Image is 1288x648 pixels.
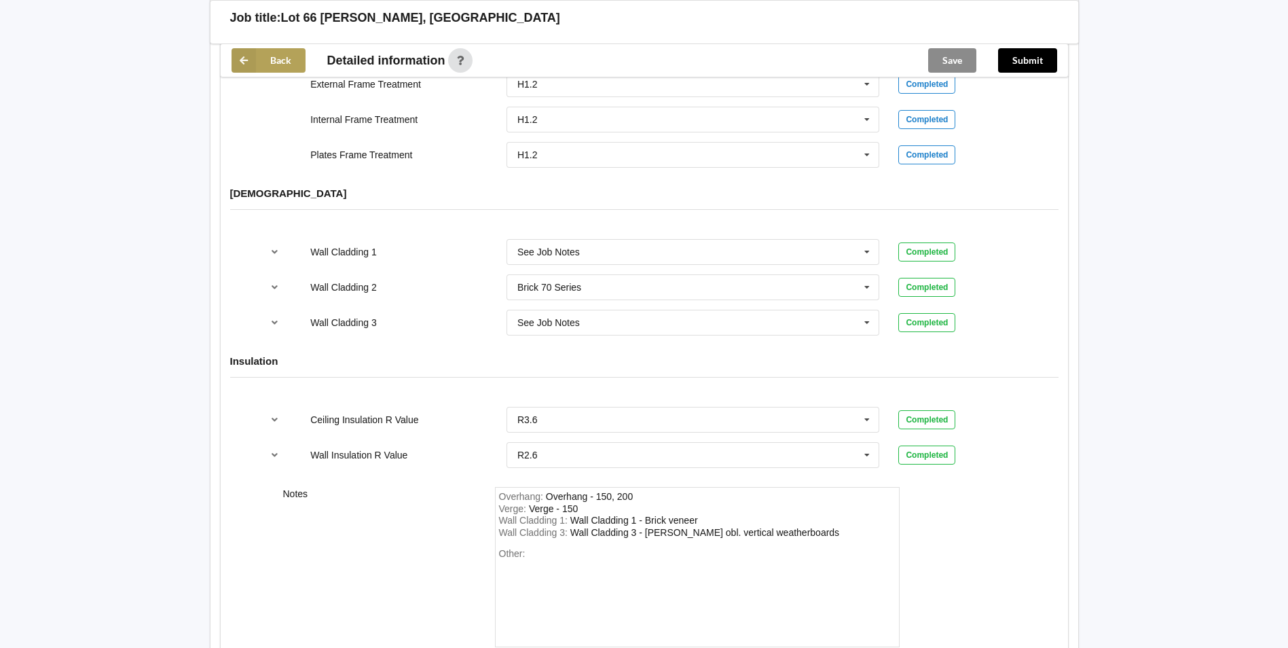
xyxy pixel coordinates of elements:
button: reference-toggle [261,275,288,300]
div: Completed [898,410,955,429]
div: Notes [274,487,485,647]
div: Completed [898,278,955,297]
div: H1.2 [517,115,538,124]
div: WallCladding1 [570,515,698,526]
label: Wall Cladding 2 [310,282,377,293]
div: Verge [529,503,578,514]
span: Wall Cladding 1 : [499,515,570,526]
div: Completed [898,110,955,129]
div: Completed [898,242,955,262]
div: See Job Notes [517,247,580,257]
div: Completed [898,446,955,465]
button: Back [232,48,306,73]
label: Plates Frame Treatment [310,149,412,160]
form: notes-field [495,487,900,647]
div: Completed [898,313,955,332]
button: reference-toggle [261,408,288,432]
div: R2.6 [517,450,538,460]
div: R3.6 [517,415,538,425]
div: Brick 70 Series [517,283,581,292]
label: Ceiling Insulation R Value [310,414,418,425]
span: Detailed information [327,54,445,67]
div: H1.2 [517,79,538,89]
span: Wall Cladding 3 : [499,527,570,538]
h3: Lot 66 [PERSON_NAME], [GEOGRAPHIC_DATA] [281,10,560,26]
div: WallCladding3 [570,527,839,538]
div: See Job Notes [517,318,580,327]
span: Other: [499,548,526,559]
h4: [DEMOGRAPHIC_DATA] [230,187,1059,200]
button: reference-toggle [261,310,288,335]
button: reference-toggle [261,443,288,467]
label: Wall Insulation R Value [310,450,407,461]
h3: Job title: [230,10,281,26]
label: Wall Cladding 1 [310,247,377,257]
span: Overhang : [499,491,546,502]
div: Overhang [546,491,633,502]
label: Wall Cladding 3 [310,317,377,328]
span: Verge : [499,503,529,514]
h4: Insulation [230,355,1059,367]
label: Internal Frame Treatment [310,114,418,125]
div: H1.2 [517,150,538,160]
div: Completed [898,145,955,164]
div: Completed [898,75,955,94]
button: Submit [998,48,1057,73]
label: External Frame Treatment [310,79,421,90]
button: reference-toggle [261,240,288,264]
